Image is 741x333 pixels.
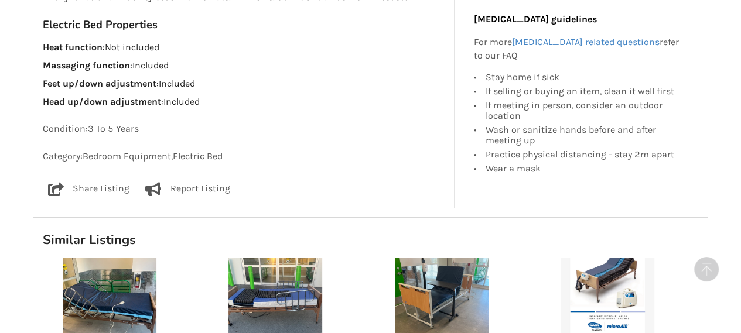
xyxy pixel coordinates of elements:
[43,60,130,71] strong: Massaging function
[473,36,683,63] p: For more refer to our FAQ
[485,72,683,84] div: Stay home if sick
[473,13,596,25] b: [MEDICAL_DATA] guidelines
[43,42,103,53] strong: Heat function
[73,182,129,196] p: Share Listing
[43,78,156,89] strong: Feet up/down adjustment
[43,95,445,109] p: : Included
[485,98,683,123] div: If meeting in person, consider an outdoor location
[485,147,683,162] div: Practice physical distancing - stay 2m apart
[511,36,659,47] a: [MEDICAL_DATA] related questions
[43,18,445,32] h3: Electric Bed Properties
[43,59,445,73] p: : Included
[43,122,445,136] p: Condition: 3 To 5 Years
[170,182,230,196] p: Report Listing
[43,41,445,54] p: : Not included
[43,150,445,163] p: Category: Bedroom Equipment , Electric Bed
[485,123,683,147] div: Wash or sanitize hands before and after meeting up
[33,232,708,248] h1: Similar Listings
[43,96,161,107] strong: Head up/down adjustment
[43,77,445,91] p: : Included
[485,162,683,174] div: Wear a mask
[485,84,683,98] div: If selling or buying an item, clean it well first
